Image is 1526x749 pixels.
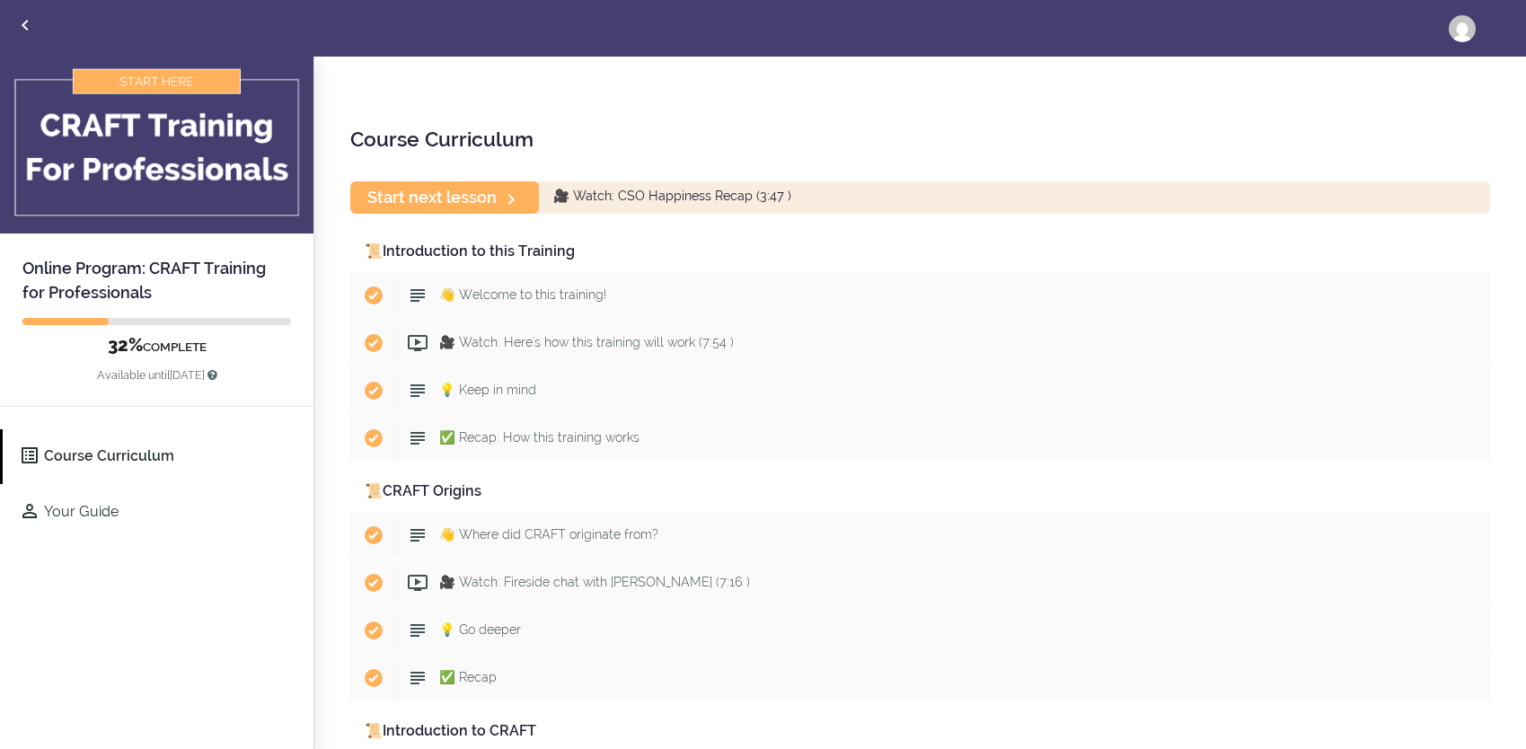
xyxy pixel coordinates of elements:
svg: Back to courses [14,14,36,36]
span: [DATE] [170,368,205,382]
span: 💡 Keep in mind [439,383,536,397]
span: ✅ Recap [439,670,497,684]
span: 🎥 Watch: CSO Happiness Recap (3:47 ) [553,189,791,204]
a: Completed item 🎥 Watch: Fireside chat with [PERSON_NAME] (7:16 ) [350,560,1490,606]
a: Course Curriculum [3,429,313,484]
a: Completed item 🎥 Watch: Here's how this training will work (7:54 ) [350,320,1490,366]
div: 📜CRAFT Origins [350,471,1490,512]
a: Your Guide [3,485,313,540]
span: Completed item [350,512,397,559]
span: 🎥 Watch: Fireside chat with [PERSON_NAME] (7:16 ) [439,575,750,589]
span: ✅ Recap: How this training works [439,430,640,445]
span: Completed item [350,367,397,414]
span: 👋 Welcome to this training! [439,287,606,302]
img: willie.thorman@surreyplace.ca [1449,15,1476,42]
span: Completed item [350,655,397,701]
div: COMPLETE [22,334,291,383]
span: Completed item [350,607,397,654]
a: Completed item ✅ Recap [350,655,1490,701]
a: Back to courses [1,1,49,54]
a: Completed item 💡 Keep in mind [350,367,1490,414]
span: Completed item [350,320,397,366]
p: Available until [22,357,291,383]
span: 👋 Where did CRAFT originate from? [439,527,658,542]
span: 🎥 Watch: Here's how this training will work (7:54 ) [439,335,734,349]
a: Completed item 👋 Where did CRAFT originate from? [350,512,1490,559]
span: Completed item [350,560,397,606]
h2: Course Curriculum [350,124,1490,154]
div: 📜Introduction to this Training [350,232,1490,272]
a: Completed item 💡 Go deeper [350,607,1490,654]
a: Completed item ✅ Recap: How this training works [350,415,1490,462]
span: 💡 Go deeper [439,622,521,637]
span: Completed item [350,272,397,319]
a: Completed item 👋 Welcome to this training! [350,272,1490,319]
a: Start next lesson [350,181,539,213]
span: 32% [108,334,143,356]
span: Completed item [350,415,397,462]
